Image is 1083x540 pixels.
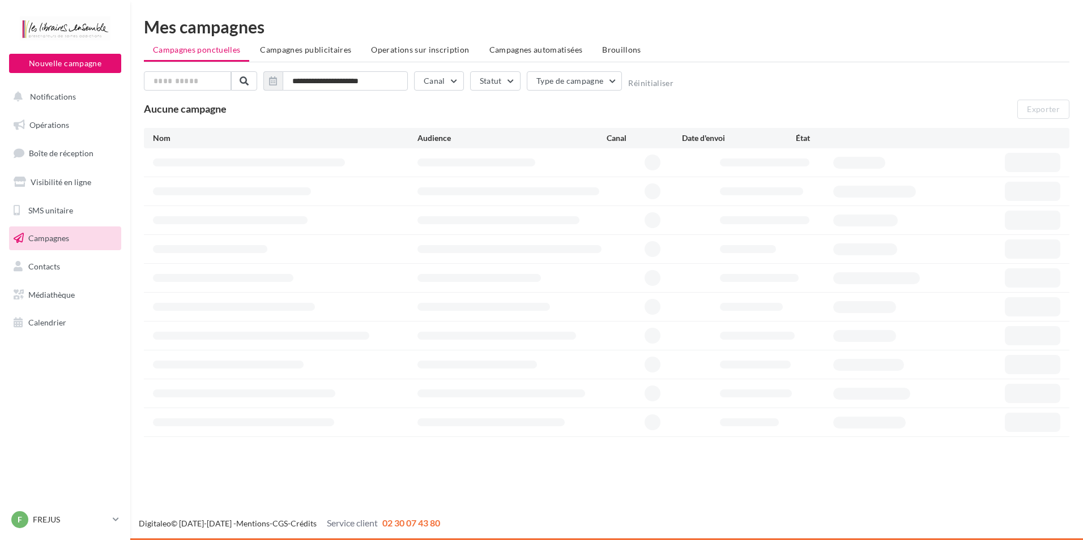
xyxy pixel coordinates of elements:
span: Contacts [28,262,60,271]
div: Nom [153,132,417,144]
span: Médiathèque [28,290,75,299]
span: 02 30 07 43 80 [382,517,440,528]
a: SMS unitaire [7,199,123,222]
a: Mentions [236,518,270,528]
a: Digitaleo [139,518,171,528]
span: Campagnes publicitaires [260,45,351,54]
div: État [796,132,909,144]
div: Date d'envoi [682,132,795,144]
span: Service client [327,517,378,528]
a: Contacts [7,255,123,278]
span: © [DATE]-[DATE] - - - [139,518,440,528]
a: Boîte de réception [7,141,123,165]
span: Campagnes automatisées [489,45,583,54]
button: Canal [414,71,464,91]
span: Boîte de réception [29,148,93,158]
span: Campagnes [28,233,69,243]
span: Calendrier [28,318,66,327]
a: Campagnes [7,226,123,250]
button: Notifications [7,85,119,109]
a: Visibilité en ligne [7,170,123,194]
button: Type de campagne [527,71,622,91]
span: F [18,514,22,525]
span: Brouillons [602,45,641,54]
button: Statut [470,71,521,91]
button: Exporter [1017,100,1069,119]
a: Médiathèque [7,283,123,307]
button: Nouvelle campagne [9,54,121,73]
div: Canal [607,132,682,144]
span: SMS unitaire [28,205,73,215]
span: Opérations [29,120,69,130]
button: Réinitialiser [628,79,673,88]
a: Opérations [7,113,123,137]
span: Aucune campagne [144,102,227,115]
span: Operations sur inscription [371,45,469,54]
p: FREJUS [33,514,108,525]
span: Visibilité en ligne [31,177,91,187]
a: Crédits [291,518,317,528]
div: Audience [417,132,607,144]
div: Mes campagnes [144,18,1069,35]
a: F FREJUS [9,509,121,530]
a: CGS [272,518,288,528]
a: Calendrier [7,311,123,335]
span: Notifications [30,92,76,101]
